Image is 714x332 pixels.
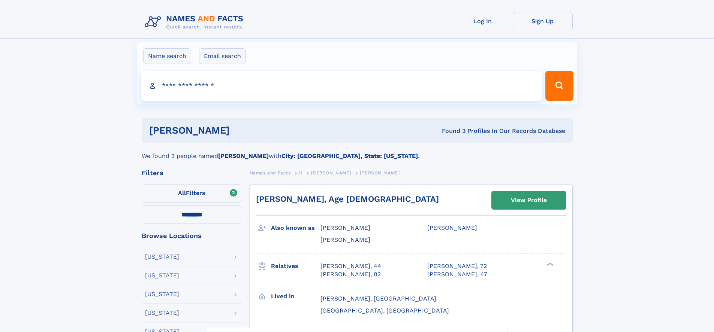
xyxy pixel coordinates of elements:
a: [PERSON_NAME], 47 [427,270,487,278]
span: [PERSON_NAME], [GEOGRAPHIC_DATA] [320,295,436,302]
h1: [PERSON_NAME] [149,126,336,135]
span: [PERSON_NAME] [360,170,400,176]
a: [PERSON_NAME], 44 [320,262,381,270]
a: [PERSON_NAME] [311,168,351,177]
a: [PERSON_NAME], Age [DEMOGRAPHIC_DATA] [256,194,439,204]
span: [PERSON_NAME] [320,224,370,231]
div: Found 3 Profiles In Our Records Database [336,127,565,135]
b: City: [GEOGRAPHIC_DATA], State: [US_STATE] [281,152,418,159]
h3: Also known as [271,222,320,234]
a: [PERSON_NAME], 82 [320,270,381,278]
div: [US_STATE] [145,291,179,297]
span: [GEOGRAPHIC_DATA], [GEOGRAPHIC_DATA] [320,307,449,314]
div: ❯ [545,262,554,266]
img: Logo Names and Facts [142,12,250,32]
h3: Relatives [271,260,320,272]
div: [US_STATE] [145,310,179,316]
a: Sign Up [513,12,573,30]
span: All [178,189,186,197]
div: [US_STATE] [145,254,179,260]
span: [PERSON_NAME] [311,170,351,176]
a: Log In [453,12,513,30]
b: [PERSON_NAME] [218,152,269,159]
button: Search Button [545,71,573,101]
label: Name search [143,48,191,64]
h3: Lived in [271,290,320,303]
div: View Profile [511,192,547,209]
a: [PERSON_NAME], 72 [427,262,487,270]
div: We found 3 people named with . [142,143,573,161]
label: Filters [142,185,242,202]
div: Filters [142,170,242,176]
a: Names and Facts [250,168,291,177]
a: H [299,168,303,177]
a: View Profile [492,191,566,209]
label: Email search [199,48,246,64]
div: Browse Locations [142,232,242,239]
span: [PERSON_NAME] [320,236,370,243]
span: H [299,170,303,176]
div: [US_STATE] [145,272,179,278]
span: [PERSON_NAME] [427,224,477,231]
input: search input [141,71,542,101]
